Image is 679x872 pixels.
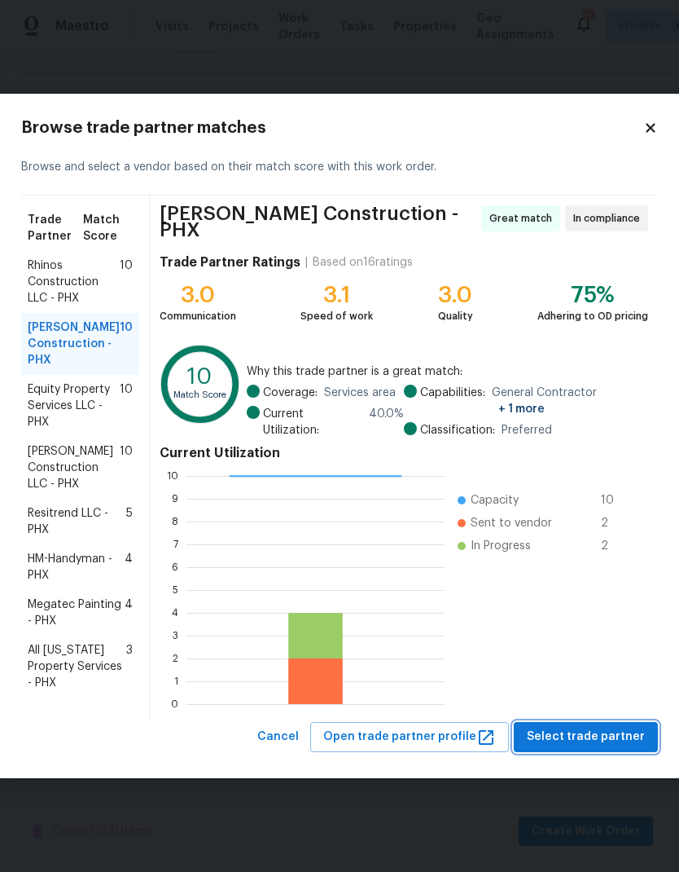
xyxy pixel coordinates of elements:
[28,642,126,691] span: All [US_STATE] Property Services - PHX
[28,258,120,306] span: Rhinos Construction LLC - PHX
[125,597,133,629] span: 4
[28,551,125,584] span: HM-Handyman - PHX
[125,551,133,584] span: 4
[310,722,509,752] button: Open trade partner profile
[160,308,236,324] div: Communication
[420,385,485,417] span: Capabilities:
[160,287,236,303] div: 3.0
[28,505,126,538] span: Resitrend LLC - PHX
[438,308,473,324] div: Quality
[251,722,305,752] button: Cancel
[21,139,658,196] div: Browse and select a vendor based on their match score with this work order.
[492,385,649,417] span: General Contractor
[502,422,552,438] span: Preferred
[498,403,545,415] span: + 1 more
[369,406,404,438] span: 40.0 %
[21,120,643,136] h2: Browse trade partner matches
[537,287,648,303] div: 75%
[471,515,552,531] span: Sent to vendor
[28,381,120,430] span: Equity Property Services LLC - PHX
[171,699,178,709] text: 0
[120,319,133,368] span: 10
[160,205,476,238] span: [PERSON_NAME] Construction - PHX
[172,494,178,504] text: 9
[601,492,627,509] span: 10
[601,515,627,531] span: 2
[120,381,133,430] span: 10
[167,471,178,481] text: 10
[420,422,495,438] span: Classification:
[173,539,178,549] text: 7
[172,608,178,618] text: 4
[126,505,133,538] span: 5
[173,631,178,641] text: 3
[489,210,559,227] span: Great match
[173,654,178,663] text: 2
[173,390,226,399] text: Match Score
[324,385,396,401] span: Services area
[174,676,178,686] text: 1
[83,212,133,244] span: Match Score
[300,254,313,271] div: |
[527,727,645,747] span: Select trade partner
[28,597,125,629] span: Megatec Painting - PHX
[160,254,300,271] h4: Trade Partner Ratings
[471,538,531,554] span: In Progress
[471,492,519,509] span: Capacity
[257,727,299,747] span: Cancel
[28,443,120,492] span: [PERSON_NAME] Construction LLC - PHX
[28,212,83,244] span: Trade Partner
[537,308,648,324] div: Adhering to OD pricing
[173,585,178,595] text: 5
[300,308,373,324] div: Speed of work
[573,210,646,227] span: In compliance
[120,258,133,306] span: 10
[172,562,178,572] text: 6
[120,443,133,492] span: 10
[514,722,658,752] button: Select trade partner
[126,642,133,691] span: 3
[300,287,373,303] div: 3.1
[263,385,318,401] span: Coverage:
[28,319,120,368] span: [PERSON_NAME] Construction - PHX
[160,445,648,461] h4: Current Utilization
[323,727,496,747] span: Open trade partner profile
[601,538,627,554] span: 2
[263,406,362,438] span: Current Utilization:
[313,254,413,271] div: Based on 16 ratings
[187,367,212,389] text: 10
[247,363,648,380] span: Why this trade partner is a great match:
[172,517,178,526] text: 8
[438,287,473,303] div: 3.0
